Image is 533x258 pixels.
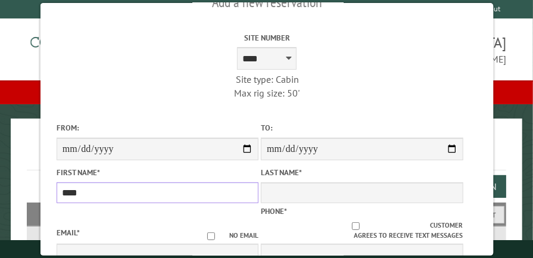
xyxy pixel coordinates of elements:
input: Customer agrees to receive text messages [280,222,429,230]
img: Campground Commander [27,23,176,70]
div: Max rig size: 50' [166,86,367,100]
label: No email [192,231,258,241]
label: Email [56,228,79,238]
h2: Filters [27,203,507,225]
label: Site Number [166,32,367,43]
div: Site type: Cabin [166,73,367,86]
label: Last Name [260,167,462,178]
label: Phone [260,206,286,216]
label: To: [260,122,462,133]
label: From: [56,122,258,133]
label: First Name [56,167,258,178]
label: Customer agrees to receive text messages [260,220,462,241]
h1: Reservations [27,138,507,170]
input: No email [192,232,229,240]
